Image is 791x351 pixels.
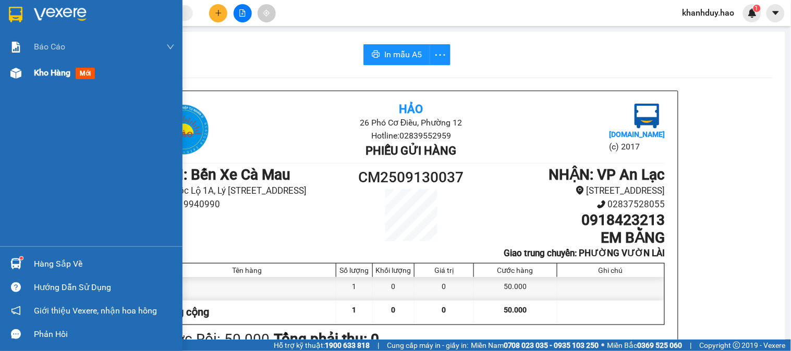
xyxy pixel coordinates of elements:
span: environment [576,186,585,195]
h1: 0918423213 [474,211,665,229]
span: question-circle [11,282,21,292]
div: 0 [373,277,415,300]
span: khanhduy.hao [674,6,743,19]
li: Hotline: 02839552959 [98,39,436,52]
span: plus [215,9,222,17]
span: Miền Bắc [607,340,683,351]
li: (c) 2017 [609,140,665,153]
div: Cước Rồi : 50.000 [157,328,270,351]
span: Báo cáo [34,40,65,53]
b: GỬI : Bến Xe Cà Mau [157,166,291,183]
span: 1 [755,5,759,12]
div: Ghi chú [560,266,662,274]
li: [STREET_ADDRESS] [474,184,665,198]
span: message [11,329,21,339]
div: 50.000 [474,277,557,300]
span: more [430,48,450,61]
img: logo.jpg [13,13,65,65]
li: 26 Phó Cơ Điều, Phường 12 [98,26,436,39]
span: 1 [352,306,357,314]
strong: 0369 525 060 [638,341,683,349]
img: solution-icon [10,42,21,53]
sup: 1 [20,257,23,260]
h1: EM BẰNG [474,229,665,247]
img: icon-new-feature [748,8,757,18]
span: file-add [239,9,246,17]
button: file-add [234,4,252,22]
b: [DOMAIN_NAME] [609,130,665,139]
b: Giao trung chuyển: PHƯỜNG VƯỜN LÀI [504,248,665,258]
span: aim [263,9,270,17]
div: Phản hồi [34,327,175,342]
button: caret-down [766,4,785,22]
div: 1T [159,277,337,300]
img: warehouse-icon [10,68,21,79]
span: mới [76,68,95,79]
b: GỬI : Bến Xe Cà Mau [13,76,147,93]
img: logo.jpg [635,104,660,129]
span: phone [597,200,606,209]
button: more [430,44,451,65]
li: 0919940990 [157,197,348,211]
button: plus [209,4,227,22]
strong: 1900 633 818 [325,341,370,349]
img: logo-vxr [9,7,22,22]
span: Miền Nam [471,340,599,351]
li: 02837528055 [474,197,665,211]
span: Giới thiệu Vexere, nhận hoa hồng [34,304,157,317]
div: Hướng dẫn sử dụng [34,280,175,295]
div: Số lượng [339,266,370,274]
span: | [378,340,379,351]
button: printerIn mẫu A5 [363,44,430,65]
li: Hotline: 02839552959 [242,129,580,142]
span: Tổng cộng [161,306,210,318]
li: 26 Phó Cơ Điều, Phường 12 [242,116,580,129]
span: notification [11,306,21,316]
span: In mẫu A5 [384,48,422,61]
img: warehouse-icon [10,258,21,269]
span: ⚪️ [602,343,605,347]
span: Cung cấp máy in - giấy in: [387,340,468,351]
span: | [690,340,692,351]
div: Khối lượng [375,266,411,274]
li: Quốc Lộ 1A, Lý [STREET_ADDRESS] [157,184,348,198]
b: NHẬN : VP An Lạc [549,166,665,183]
span: caret-down [771,8,781,18]
strong: 0708 023 035 - 0935 103 250 [504,341,599,349]
div: Tên hàng [161,266,334,274]
sup: 1 [753,5,761,12]
span: 0 [392,306,396,314]
span: Hỗ trợ kỹ thuật: [274,340,370,351]
span: 50.000 [504,306,527,314]
span: 0 [442,306,446,314]
b: Tổng phải thu: 0 [274,331,380,348]
img: logo.jpg [157,104,210,156]
div: Giá trị [417,266,471,274]
h1: CM2509130037 [348,166,475,189]
b: Hảo [399,103,423,116]
span: copyright [733,342,740,349]
span: Kho hàng [34,68,70,78]
span: printer [372,50,380,60]
div: Hàng sắp về [34,256,175,272]
span: down [166,43,175,51]
div: Cước hàng [477,266,554,274]
div: 1 [336,277,373,300]
div: 0 [415,277,474,300]
b: Phiếu gửi hàng [366,144,456,157]
button: aim [258,4,276,22]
